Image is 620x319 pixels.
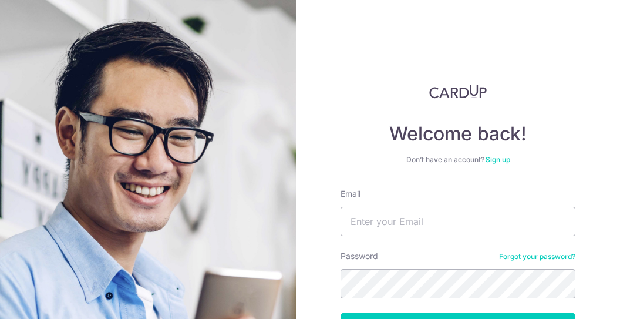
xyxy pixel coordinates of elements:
[341,122,575,146] h4: Welcome back!
[341,207,575,236] input: Enter your Email
[341,155,575,164] div: Don’t have an account?
[486,155,510,164] a: Sign up
[499,252,575,261] a: Forgot your password?
[341,188,360,200] label: Email
[429,85,487,99] img: CardUp Logo
[341,250,378,262] label: Password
